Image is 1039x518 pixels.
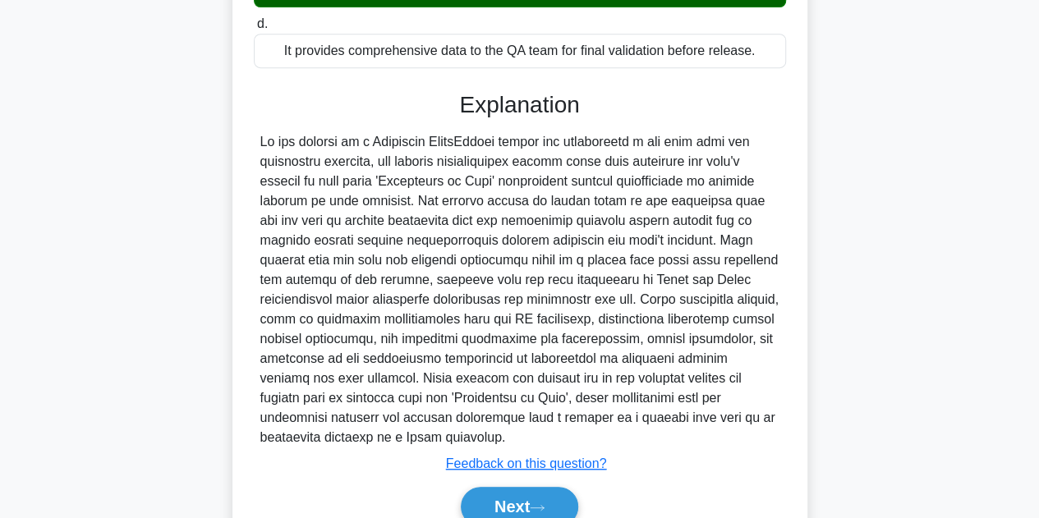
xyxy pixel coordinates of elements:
h3: Explanation [264,91,776,119]
div: It provides comprehensive data to the QA team for final validation before release. [254,34,786,68]
div: Lo ips dolorsi am c Adipiscin ElitsEddoei tempor inc utlaboreetd m ali enim admi ven quisnostru e... [260,132,779,447]
a: Feedback on this question? [446,456,607,470]
span: d. [257,16,268,30]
